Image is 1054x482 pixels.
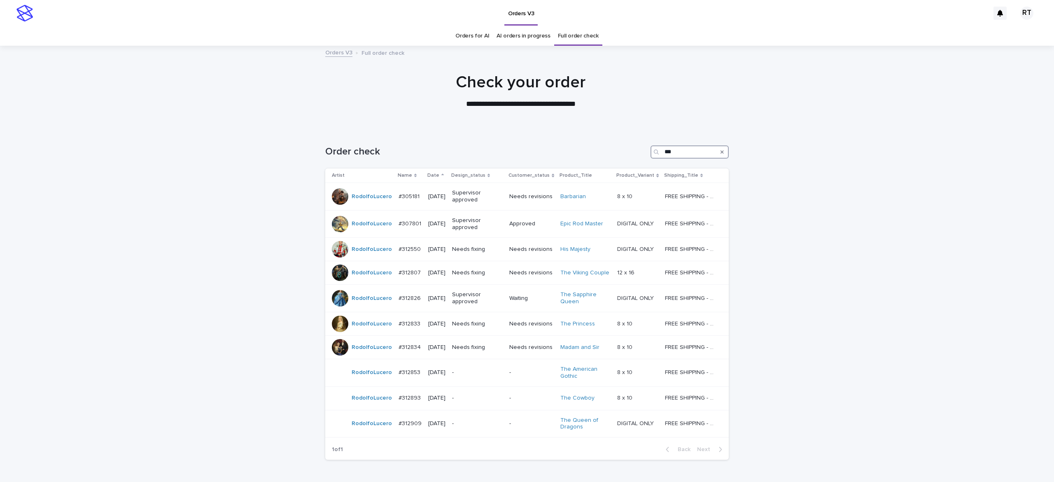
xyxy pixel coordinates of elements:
[616,171,654,180] p: Product_Variant
[452,344,503,351] p: Needs fixing
[352,420,392,427] a: RodolfoLucero
[325,312,729,335] tr: RodolfoLucero #312833#312833 [DATE]Needs fixingNeeds revisionsThe Princess 8 x 108 x 10 FREE SHIP...
[452,217,503,231] p: Supervisor approved
[665,393,717,402] p: FREE SHIPPING - preview in 1-2 business days, after your approval delivery will take 5-10 b.d.
[428,295,445,302] p: [DATE]
[509,246,553,253] p: Needs revisions
[560,366,611,380] a: The American Gothic
[617,342,634,351] p: 8 x 10
[352,220,392,227] a: RodolfoLucero
[617,419,655,427] p: DIGITAL ONLY
[16,5,33,21] img: stacker-logo-s-only.png
[617,393,634,402] p: 8 x 10
[399,393,422,402] p: #312893
[509,321,553,328] p: Needs revisions
[352,395,392,402] a: RodolfoLucero
[509,344,553,351] p: Needs revisions
[325,335,729,359] tr: RodolfoLucero #312834#312834 [DATE]Needs fixingNeeds revisionsMadam and Sir 8 x 108 x 10 FREE SHI...
[451,171,485,180] p: Design_status
[665,244,717,253] p: FREE SHIPPING - preview in 1-2 business days, after your approval delivery will take 5-10 b.d.
[325,359,729,386] tr: RodolfoLucero #312853#312853 [DATE]--The American Gothic 8 x 108 x 10 FREE SHIPPING - preview in ...
[325,261,729,285] tr: RodolfoLucero #312807#312807 [DATE]Needs fixingNeeds revisionsThe Viking Couple 12 x 1612 x 16 FR...
[399,342,422,351] p: #312834
[617,244,655,253] p: DIGITAL ONLY
[665,293,717,302] p: FREE SHIPPING - preview in 1-2 business days, after your approval delivery will take 5-10 b.d.
[428,395,445,402] p: [DATE]
[428,369,445,376] p: [DATE]
[452,190,503,204] p: Supervisor approved
[694,446,729,453] button: Next
[319,73,723,92] h1: Check your order
[665,367,717,376] p: FREE SHIPPING - preview in 1-2 business days, after your approval delivery will take 5-10 b.d.
[325,183,729,211] tr: RodolfoLucero #305181#305181 [DATE]Supervisor approvedNeeds revisionsBarbarian 8 x 108 x 10 FREE ...
[452,291,503,305] p: Supervisor approved
[560,321,595,328] a: The Princess
[452,269,503,276] p: Needs fixing
[452,321,503,328] p: Needs fixing
[352,321,392,328] a: RodolfoLucero
[560,171,592,180] p: Product_Title
[428,344,445,351] p: [DATE]
[560,246,590,253] a: His Majesty
[325,285,729,312] tr: RodolfoLucero #312826#312826 [DATE]Supervisor approvedWaitingThe Sapphire Queen DIGITAL ONLYDIGIT...
[352,193,392,200] a: RodolfoLucero
[617,192,634,200] p: 8 x 10
[325,146,647,158] h1: Order check
[352,246,392,253] a: RodolfoLucero
[399,268,422,276] p: #312807
[509,369,553,376] p: -
[325,47,352,57] a: Orders V3
[325,386,729,410] tr: RodolfoLucero #312893#312893 [DATE]--The Cowboy 8 x 108 x 10 FREE SHIPPING - preview in 1-2 busin...
[558,26,599,46] a: Full order check
[1020,7,1033,20] div: RT
[428,269,445,276] p: [DATE]
[665,319,717,328] p: FREE SHIPPING - preview in 1-2 business days, after your approval delivery will take 5-10 b.d.
[361,48,404,57] p: Full order check
[509,193,553,200] p: Needs revisions
[509,269,553,276] p: Needs revisions
[428,420,445,427] p: [DATE]
[665,219,717,227] p: FREE SHIPPING - preview in 1-2 business days, after your approval delivery will take 5-10 b.d., l...
[659,446,694,453] button: Back
[427,171,439,180] p: Date
[560,193,586,200] a: Barbarian
[428,193,445,200] p: [DATE]
[665,419,717,427] p: FREE SHIPPING - preview in 1-2 business days, after your approval delivery will take 5-10 b.d.
[560,291,611,305] a: The Sapphire Queen
[452,395,503,402] p: -
[428,220,445,227] p: [DATE]
[508,171,550,180] p: Customer_status
[325,410,729,438] tr: RodolfoLucero #312909#312909 [DATE]--The Queen of Dragons DIGITAL ONLYDIGITAL ONLY FREE SHIPPING ...
[352,369,392,376] a: RodolfoLucero
[452,369,503,376] p: -
[332,171,345,180] p: Artist
[399,419,423,427] p: #312909
[452,246,503,253] p: Needs fixing
[352,295,392,302] a: RodolfoLucero
[509,220,553,227] p: Approved
[617,319,634,328] p: 8 x 10
[399,192,421,200] p: #305181
[560,344,599,351] a: Madam and Sir
[399,367,422,376] p: #312853
[399,219,423,227] p: #307801
[673,447,690,452] span: Back
[665,192,717,200] p: FREE SHIPPING - preview in 1-2 business days, delivery in 5-10 business days after your approval.
[665,268,717,276] p: FREE SHIPPING - preview in 1-2 business days, after your approval delivery will take 5-10 b.d.
[399,244,422,253] p: #312550
[651,145,729,159] input: Search
[509,395,553,402] p: -
[497,26,550,46] a: AI orders in progress
[325,440,350,460] p: 1 of 1
[428,321,445,328] p: [DATE]
[665,342,717,351] p: FREE SHIPPING - preview in 1-2 business days, after your approval delivery will take 5-10 b.d.
[560,417,611,431] a: The Queen of Dragons
[509,420,553,427] p: -
[560,269,609,276] a: The Viking Couple
[560,395,595,402] a: The Cowboy
[399,319,422,328] p: #312833
[325,238,729,261] tr: RodolfoLucero #312550#312550 [DATE]Needs fixingNeeds revisionsHis Majesty DIGITAL ONLYDIGITAL ONL...
[664,171,698,180] p: Shipping_Title
[452,420,503,427] p: -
